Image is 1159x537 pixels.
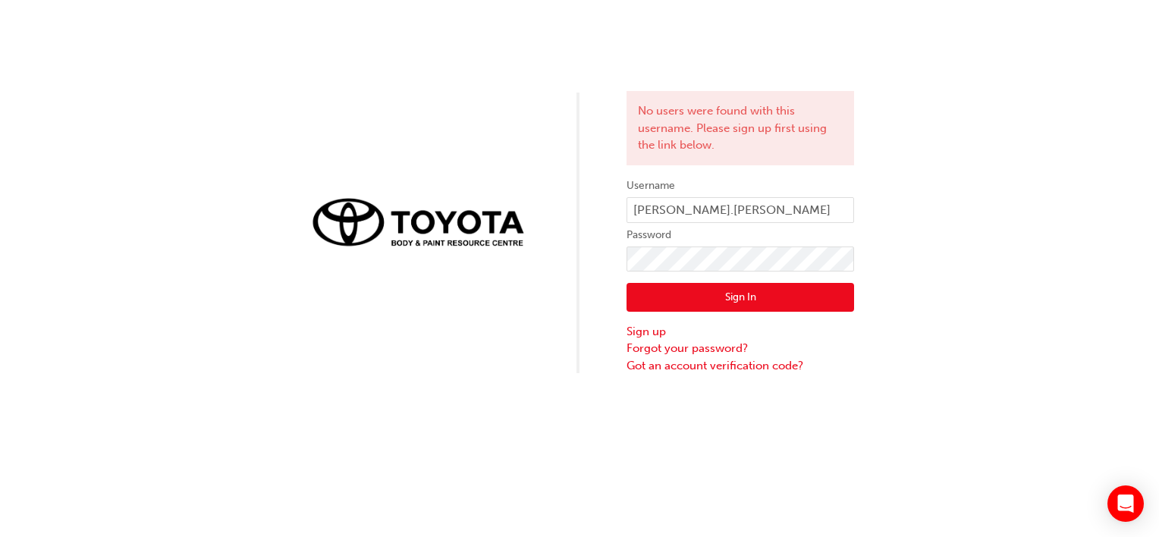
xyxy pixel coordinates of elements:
label: Username [627,177,854,195]
input: Username [627,197,854,223]
img: Trak [305,190,532,253]
a: Sign up [627,323,854,341]
div: Open Intercom Messenger [1107,485,1144,522]
a: Forgot your password? [627,340,854,357]
label: Password [627,226,854,244]
div: No users were found with this username. Please sign up first using the link below. [627,91,854,165]
a: Got an account verification code? [627,357,854,375]
button: Sign In [627,283,854,312]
